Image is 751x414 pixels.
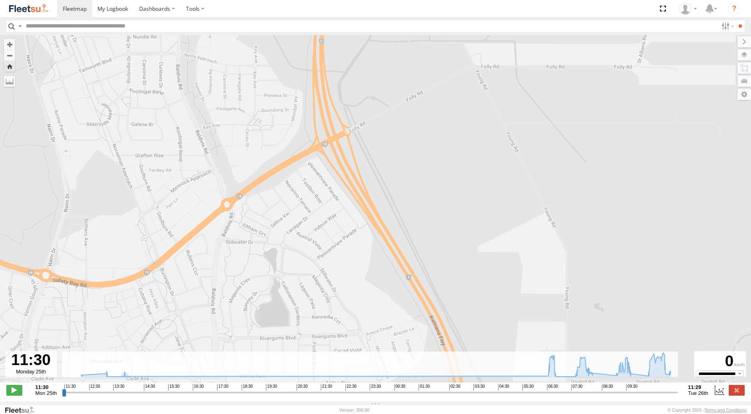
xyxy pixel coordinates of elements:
span: Mon 25th Aug 2025 [35,390,57,396]
span: 01:30 [419,384,430,391]
span: 22:30 [345,384,357,391]
div: TheMaker Systems [677,3,700,15]
strong: 11:29 [688,384,708,390]
a: Terms and Conditions [704,408,747,412]
span: 04:30 [498,384,509,391]
span: 19:30 [266,384,277,391]
label: Map Settings [737,89,751,100]
label: Measure [4,76,15,87]
span: 07:30 [571,384,582,391]
span: 09:30 [626,384,637,391]
span: 23:30 [370,384,381,391]
img: fleetsu-logo-horizontal.svg [8,3,49,14]
span: 11:30 [64,384,76,391]
span: 02:30 [449,384,460,391]
span: 00:30 [394,384,406,391]
span: 14:30 [144,384,155,391]
label: Search Filter Options [718,20,735,32]
span: Tue 26th Aug 2025 [688,390,708,396]
span: 21:30 [321,384,332,391]
span: 05:30 [522,384,534,391]
i: ? [728,2,741,15]
label: Search Query [17,20,23,32]
span: 12:30 [89,384,100,391]
span: 20:30 [297,384,308,391]
button: Zoom in [4,39,15,50]
div: 0 [695,352,745,370]
label: Play/Stop [6,385,22,395]
div: Version: 306.00 [339,408,369,412]
span: 06:30 [547,384,558,391]
span: 13:30 [113,384,124,391]
strong: 11:30 [35,384,57,390]
a: Visit our Website [4,406,41,414]
span: 18:30 [242,384,253,391]
span: 03:30 [473,384,485,391]
span: 15:30 [168,384,179,391]
span: 16:30 [193,384,204,391]
span: 08:30 [602,384,613,391]
span: 17:30 [217,384,228,391]
button: Zoom Home [4,61,15,72]
button: Zoom out [4,50,15,61]
div: © Copyright 2025 - [668,408,747,412]
label: Close [729,385,745,395]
